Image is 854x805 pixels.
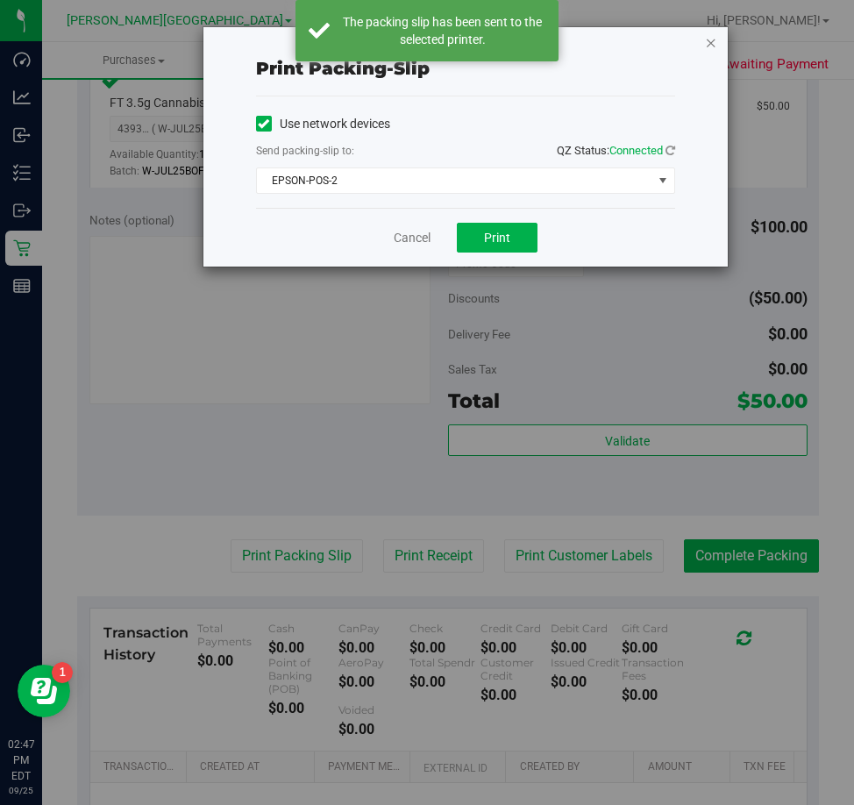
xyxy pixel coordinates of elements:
[557,144,675,157] span: QZ Status:
[651,168,673,193] span: select
[18,665,70,717] iframe: Resource center
[257,168,652,193] span: EPSON-POS-2
[394,229,431,247] a: Cancel
[256,143,354,159] label: Send packing-slip to:
[457,223,537,253] button: Print
[52,662,73,683] iframe: Resource center unread badge
[339,13,545,48] div: The packing slip has been sent to the selected printer.
[609,144,663,157] span: Connected
[484,231,510,245] span: Print
[256,58,430,79] span: Print packing-slip
[256,115,390,133] label: Use network devices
